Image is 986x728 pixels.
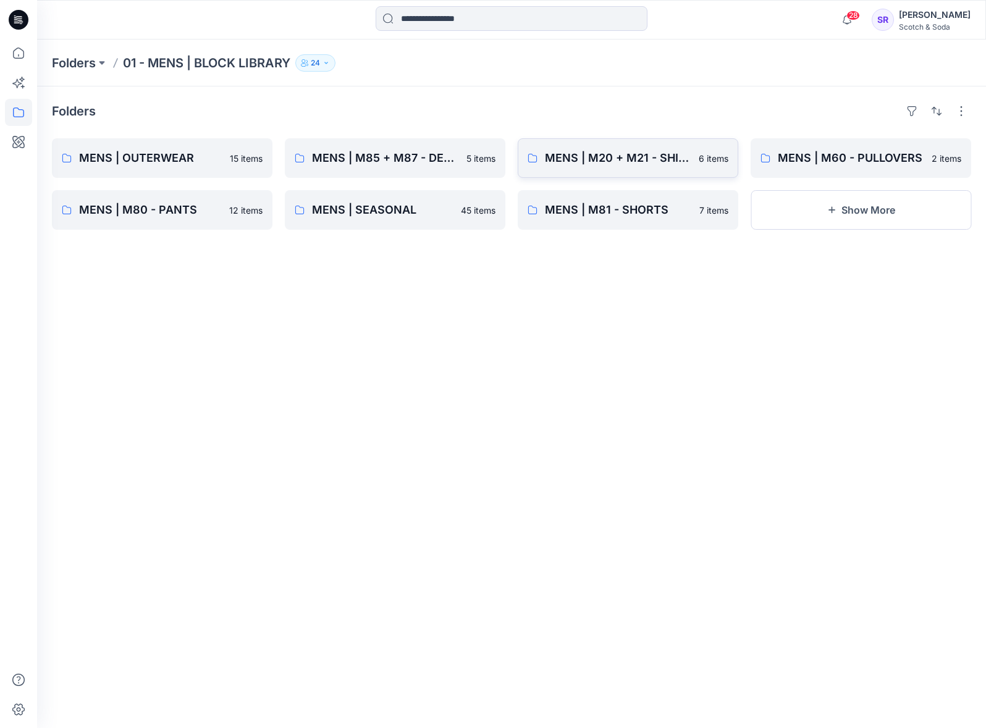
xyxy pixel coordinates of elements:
[52,54,96,72] a: Folders
[778,149,924,167] p: MENS | M60 - PULLOVERS
[79,149,222,167] p: MENS | OUTERWEAR
[899,7,971,22] div: [PERSON_NAME]
[545,149,691,167] p: MENS | M20 + M21 - SHIRTS
[295,54,335,72] button: 24
[123,54,290,72] p: 01 - MENS | BLOCK LIBRARY
[312,149,459,167] p: MENS | M85 + M87 - DENIM
[545,201,692,219] p: MENS | M81 - SHORTS
[899,22,971,31] div: Scotch & Soda
[52,138,272,178] a: MENS | OUTERWEAR15 items
[699,152,728,165] p: 6 items
[461,204,495,217] p: 45 items
[285,138,505,178] a: MENS | M85 + M87 - DENIM5 items
[932,152,961,165] p: 2 items
[285,190,505,230] a: MENS | SEASONAL45 items
[230,152,263,165] p: 15 items
[751,190,971,230] button: Show More
[229,204,263,217] p: 12 items
[312,201,453,219] p: MENS | SEASONAL
[699,204,728,217] p: 7 items
[52,190,272,230] a: MENS | M80 - PANTS12 items
[518,138,738,178] a: MENS | M20 + M21 - SHIRTS6 items
[79,201,222,219] p: MENS | M80 - PANTS
[751,138,971,178] a: MENS | M60 - PULLOVERS2 items
[52,104,96,119] h4: Folders
[846,10,860,20] span: 28
[518,190,738,230] a: MENS | M81 - SHORTS7 items
[466,152,495,165] p: 5 items
[311,56,320,70] p: 24
[872,9,894,31] div: SR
